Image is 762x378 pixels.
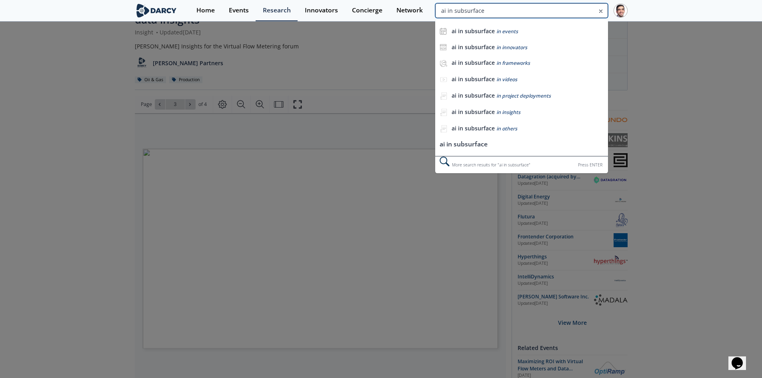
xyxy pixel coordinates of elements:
b: ai in subsurface [452,59,495,66]
input: Advanced Search [435,3,608,18]
span: in others [496,125,517,132]
span: in frameworks [496,60,530,66]
b: ai in subsurface [452,92,495,99]
li: ai in subsurface [435,137,608,152]
div: Network [396,7,423,14]
b: ai in subsurface [452,75,495,83]
div: More search results for " ai in subsurface " [435,156,608,173]
b: ai in subsurface [452,27,495,35]
img: icon [440,44,447,51]
span: in videos [496,76,517,83]
iframe: chat widget [728,346,754,370]
span: in innovators [496,44,527,51]
div: Innovators [305,7,338,14]
span: in events [496,28,518,35]
div: Press ENTER [578,161,602,169]
div: Home [196,7,215,14]
img: icon [440,28,447,35]
div: Research [263,7,291,14]
b: ai in subsurface [452,43,495,51]
span: in project deployments [496,92,551,99]
img: logo-wide.svg [135,4,178,18]
b: ai in subsurface [452,108,495,116]
span: in insights [496,109,520,116]
img: Profile [614,4,628,18]
b: ai in subsurface [452,124,495,132]
div: Concierge [352,7,382,14]
div: Events [229,7,249,14]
